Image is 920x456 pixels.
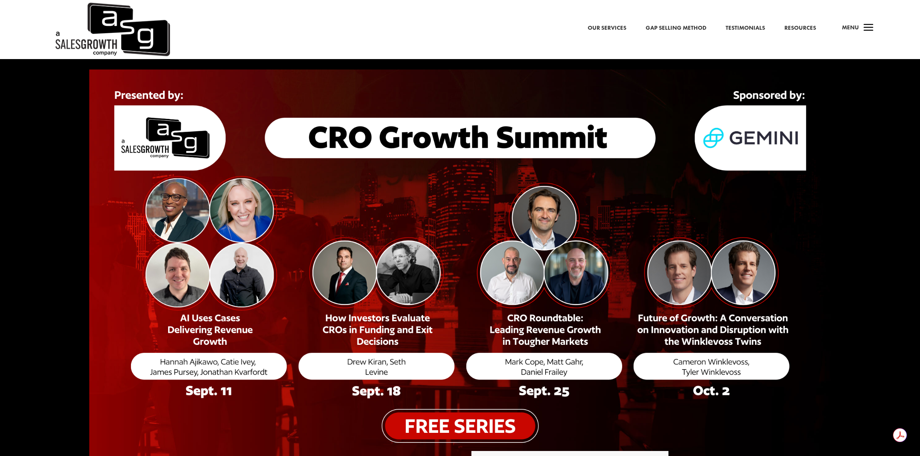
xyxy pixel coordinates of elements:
span: Menu [842,24,859,31]
a: Gap Selling Method [646,23,706,33]
span: a [861,20,876,36]
a: Our Services [588,23,626,33]
a: Resources [784,23,816,33]
a: Testimonials [726,23,765,33]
